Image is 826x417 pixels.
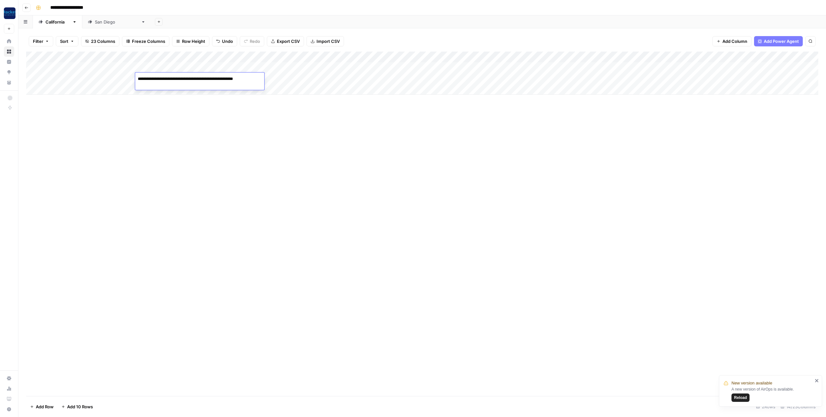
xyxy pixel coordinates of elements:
[731,380,772,386] span: New version available
[56,36,78,46] button: Sort
[267,36,304,46] button: Export CSV
[778,402,818,412] div: 14/23 Columns
[712,36,751,46] button: Add Column
[33,15,82,28] a: [US_STATE]
[60,38,68,44] span: Sort
[734,395,747,401] span: Reload
[4,7,15,19] img: Rocket Pilots Logo
[132,38,165,44] span: Freeze Columns
[212,36,237,46] button: Undo
[45,19,70,25] div: [US_STATE]
[4,5,14,21] button: Workspace: Rocket Pilots
[4,404,14,414] button: Help + Support
[36,403,54,410] span: Add Row
[764,38,799,44] span: Add Power Agent
[29,36,53,46] button: Filter
[26,402,57,412] button: Add Row
[82,15,151,28] a: [GEOGRAPHIC_DATA]
[4,77,14,88] a: Your Data
[277,38,300,44] span: Export CSV
[67,403,93,410] span: Add 10 Rows
[731,386,813,402] div: A new version of AirOps is available.
[57,402,97,412] button: Add 10 Rows
[317,38,340,44] span: Import CSV
[33,38,43,44] span: Filter
[4,36,14,46] a: Home
[91,38,115,44] span: 23 Columns
[754,36,803,46] button: Add Power Agent
[182,38,205,44] span: Row Height
[4,67,14,77] a: Opportunities
[815,378,819,383] button: close
[4,57,14,67] a: Insights
[172,36,209,46] button: Row Height
[753,402,778,412] div: 2 Rows
[4,394,14,404] a: Learning Hub
[307,36,344,46] button: Import CSV
[722,38,747,44] span: Add Column
[95,19,138,25] div: [GEOGRAPHIC_DATA]
[240,36,264,46] button: Redo
[4,383,14,394] a: Usage
[250,38,260,44] span: Redo
[731,393,750,402] button: Reload
[4,373,14,383] a: Settings
[122,36,169,46] button: Freeze Columns
[222,38,233,44] span: Undo
[4,46,14,57] a: Browse
[81,36,119,46] button: 23 Columns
